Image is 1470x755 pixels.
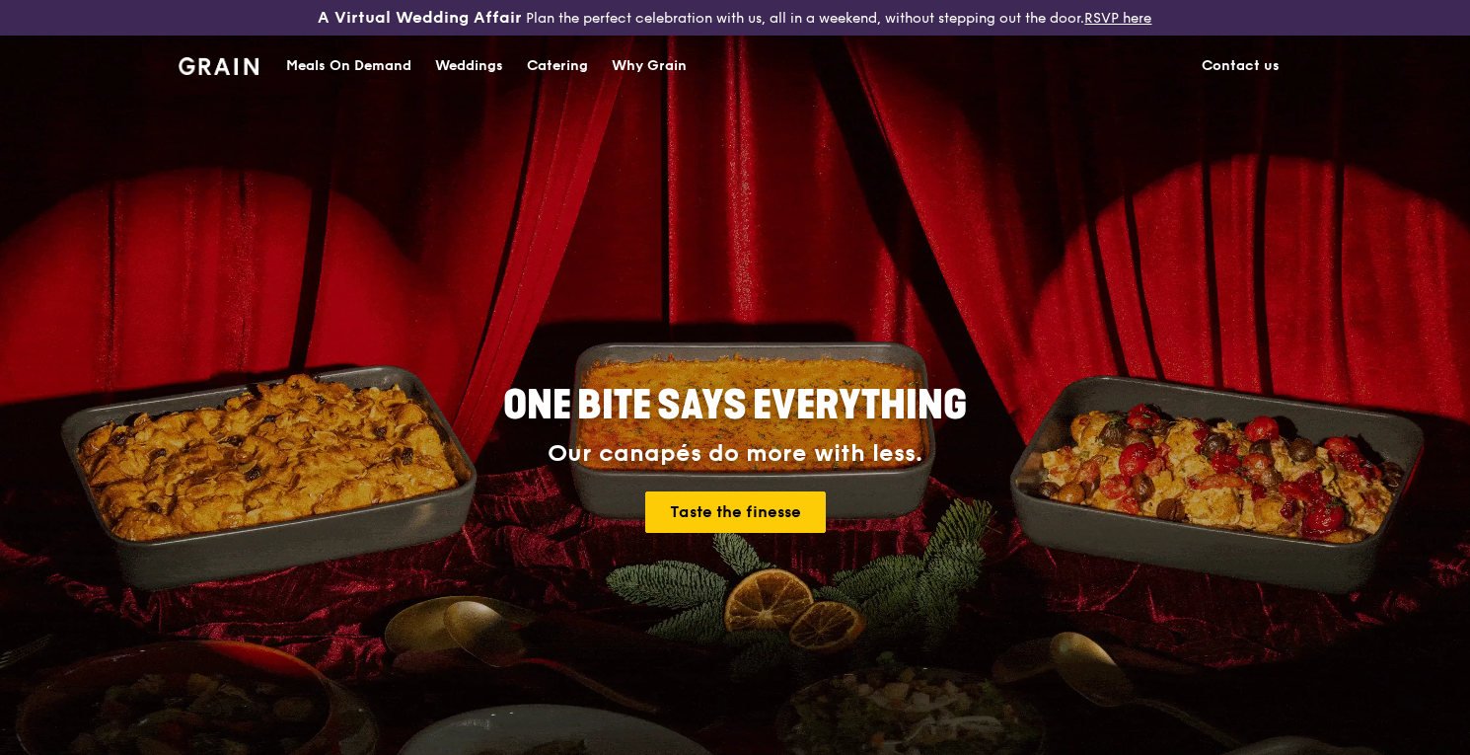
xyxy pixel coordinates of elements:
[1190,37,1291,96] a: Contact us
[380,440,1090,468] div: Our canapés do more with less.
[179,35,258,94] a: GrainGrain
[612,37,687,96] div: Why Grain
[515,37,600,96] a: Catering
[286,37,411,96] div: Meals On Demand
[318,8,522,28] h3: A Virtual Wedding Affair
[245,8,1224,28] div: Plan the perfect celebration with us, all in a weekend, without stepping out the door.
[503,382,967,429] span: ONE BITE SAYS EVERYTHING
[1084,10,1151,27] a: RSVP here
[645,491,826,533] a: Taste the finesse
[527,37,588,96] div: Catering
[179,57,258,75] img: Grain
[423,37,515,96] a: Weddings
[435,37,503,96] div: Weddings
[600,37,698,96] a: Why Grain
